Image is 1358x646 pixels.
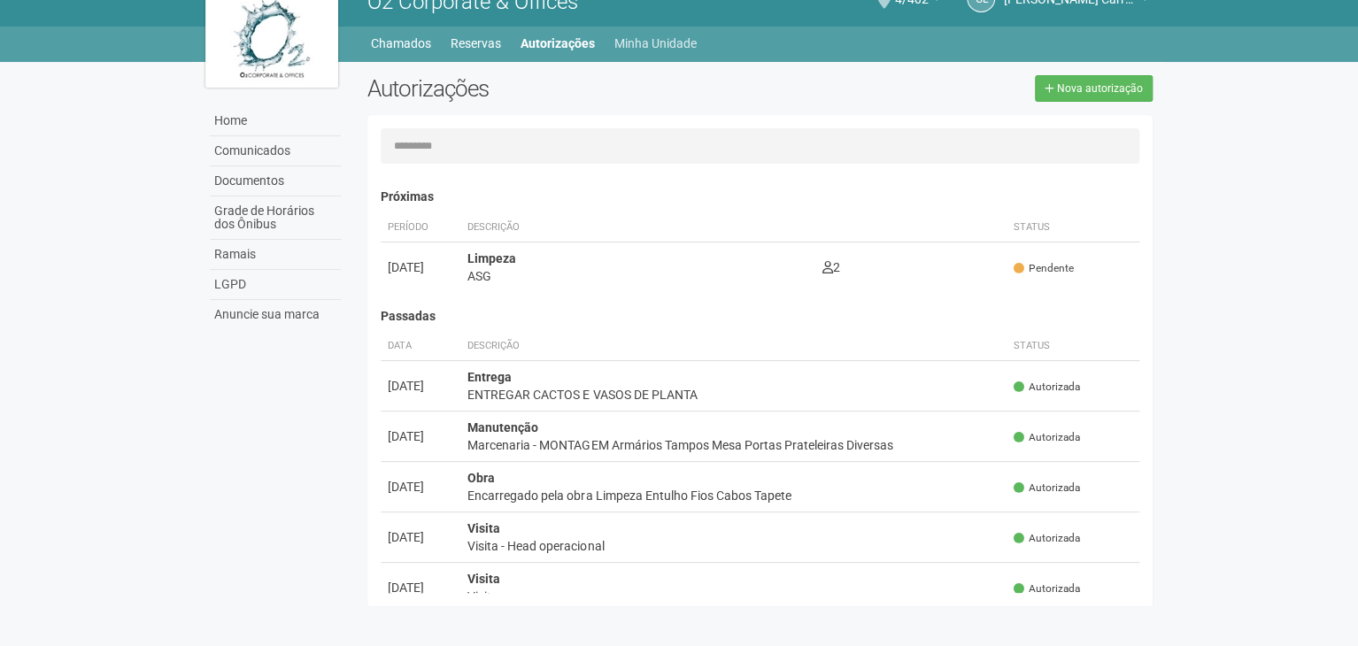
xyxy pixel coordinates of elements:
h4: Passadas [381,310,1139,323]
strong: Visita [467,572,500,586]
a: Autorizações [521,31,595,56]
a: Minha Unidade [614,31,697,56]
div: ENTREGAR CACTOS E VASOS DE PLANTA [467,386,999,404]
span: Autorizada [1014,430,1080,445]
div: [DATE] [388,258,453,276]
strong: Manutenção [467,420,538,435]
div: [DATE] [388,427,453,445]
div: ASG [467,267,808,285]
a: Ramais [210,240,341,270]
a: Chamados [371,31,431,56]
th: Data [381,332,460,361]
div: [DATE] [388,478,453,496]
div: Visita [467,588,999,605]
a: Anuncie sua marca [210,300,341,329]
a: Nova autorização [1035,75,1153,102]
div: Marcenaria - MONTAGEM Armários Tampos Mesa Portas Prateleiras Diversas [467,436,999,454]
div: Visita - Head operacional [467,537,999,555]
a: Documentos [210,166,341,196]
div: [DATE] [388,528,453,546]
th: Descrição [460,213,815,242]
strong: Entrega [467,370,512,384]
th: Status [1007,213,1139,242]
span: 2 [822,260,840,274]
div: [DATE] [388,579,453,596]
a: Home [210,106,341,136]
a: Reservas [451,31,501,56]
th: Descrição [460,332,1007,361]
div: Encarregado pela obra Limpeza Entulho Fios Cabos Tapete [467,487,999,504]
span: Pendente [1014,261,1074,276]
span: Autorizada [1014,581,1080,596]
span: Autorizada [1014,380,1080,395]
span: Autorizada [1014,531,1080,546]
a: LGPD [210,270,341,300]
a: Comunicados [210,136,341,166]
span: Autorizada [1014,481,1080,496]
strong: Limpeza [467,251,516,265]
strong: Visita [467,521,500,535]
h2: Autorizações [367,75,746,102]
strong: Obra [467,471,495,485]
div: [DATE] [388,377,453,395]
h4: Próximas [381,190,1139,204]
a: Grade de Horários dos Ônibus [210,196,341,240]
th: Período [381,213,460,242]
span: Nova autorização [1057,82,1143,95]
th: Status [1007,332,1139,361]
